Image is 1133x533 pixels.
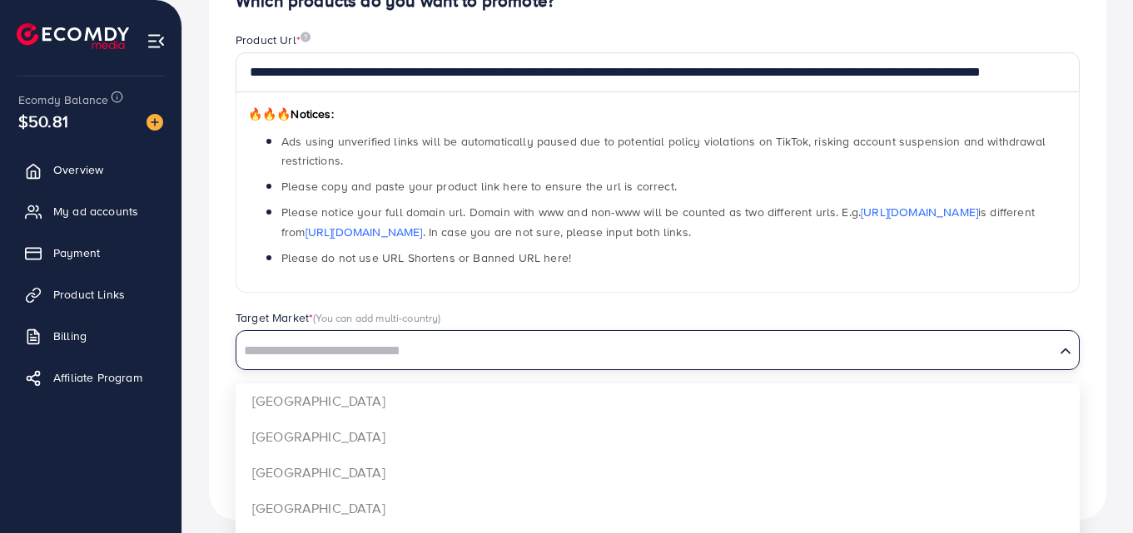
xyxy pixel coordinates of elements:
p: *Note: If you use unverified product links, the Ecomdy system will notify the support team to rev... [236,403,1080,443]
img: logo [17,23,129,49]
img: image [301,32,311,42]
img: menu [147,32,166,51]
span: Billing [53,328,87,344]
a: My ad accounts [12,195,169,228]
span: Product Links [53,286,125,303]
span: 🔥🔥🔥 [248,106,291,122]
a: Payment [12,236,169,269]
a: [URL][DOMAIN_NAME] [306,224,423,240]
span: My ad accounts [53,203,138,220]
iframe: Chat [1062,458,1121,521]
span: (You can add multi-country) [313,310,440,325]
span: Please do not use URL Shortens or Banned URL here! [281,249,571,266]
label: Target Market [236,309,441,326]
a: Product Links [12,278,169,311]
a: Billing [12,319,169,353]
span: Overview [53,161,103,178]
span: Please copy and paste your product link here to ensure the url is correct. [281,178,677,195]
span: Please notice your full domain url. Domain with www and non-www will be counted as two different ... [281,204,1035,239]
img: image [147,114,163,131]
a: Affiliate Program [12,361,169,394]
button: Submit [1011,463,1080,493]
span: Affiliate Program [53,369,142,386]
span: Ecomdy Balance [18,91,108,108]
input: Search for option [238,338,1053,364]
span: Notices: [248,106,334,122]
span: $50.81 [18,109,68,133]
span: Payment [53,244,100,261]
a: Overview [12,153,169,186]
div: Search for option [236,330,1080,370]
span: Ads using unverified links will be automatically paused due to potential policy violations on Tik... [281,133,1046,169]
span: Submit [1028,470,1063,486]
label: Product Url [236,32,311,48]
a: [URL][DOMAIN_NAME] [861,204,978,220]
